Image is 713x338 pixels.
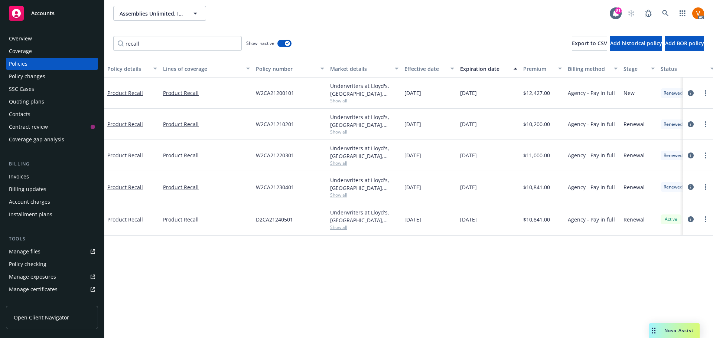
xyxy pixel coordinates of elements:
[6,283,98,295] a: Manage certificates
[658,6,673,21] a: Search
[460,65,509,73] div: Expiration date
[568,216,615,223] span: Agency - Pay in full
[664,121,683,128] span: Renewed
[163,89,250,97] a: Product Recall
[686,151,695,160] a: circleInformation
[9,296,46,308] div: Manage claims
[107,184,143,191] a: Product Recall
[330,209,398,224] div: Underwriters at Lloyd's, [GEOGRAPHIC_DATA], [PERSON_NAME] of [GEOGRAPHIC_DATA], Brown & Riding In...
[6,246,98,257] a: Manage files
[256,89,294,97] span: W2CA21200101
[6,70,98,82] a: Policy changes
[9,33,32,45] div: Overview
[572,36,607,51] button: Export to CSV
[6,296,98,308] a: Manage claims
[9,271,56,283] div: Manage exposures
[460,89,477,97] span: [DATE]
[457,60,520,78] button: Expiration date
[568,89,615,97] span: Agency - Pay in full
[621,60,658,78] button: Stage
[641,6,656,21] a: Report a Bug
[6,160,98,168] div: Billing
[664,327,694,334] span: Nova Assist
[246,40,274,46] span: Show inactive
[107,65,149,73] div: Policy details
[330,129,398,135] span: Show all
[568,120,615,128] span: Agency - Pay in full
[6,271,98,283] a: Manage exposures
[330,224,398,230] span: Show all
[113,6,206,21] button: Assemblies Unlimited, Inc.
[14,314,69,321] span: Open Client Navigator
[6,134,98,145] a: Coverage gap analysis
[624,120,645,128] span: Renewal
[664,216,678,223] span: Active
[330,192,398,198] span: Show all
[664,90,683,96] span: Renewed
[9,209,52,220] div: Installment plans
[9,258,46,270] div: Policy checking
[615,7,622,14] div: 81
[6,121,98,133] a: Contract review
[701,151,710,160] a: more
[664,184,683,190] span: Renewed
[6,108,98,120] a: Contacts
[404,151,421,159] span: [DATE]
[624,89,635,97] span: New
[624,6,639,21] a: Start snowing
[31,10,55,16] span: Accounts
[701,215,710,224] a: more
[330,98,398,104] span: Show all
[686,183,695,191] a: circleInformation
[6,83,98,95] a: SSC Cases
[523,183,550,191] span: $10,841.00
[9,246,40,257] div: Manage files
[9,196,50,208] div: Account charges
[256,120,294,128] span: W2CA21210201
[460,120,477,128] span: [DATE]
[565,60,621,78] button: Billing method
[624,65,647,73] div: Stage
[664,152,683,159] span: Renewed
[404,216,421,223] span: [DATE]
[665,36,704,51] button: Add BOR policy
[163,151,250,159] a: Product Recall
[610,36,662,51] button: Add historical policy
[9,121,48,133] div: Contract review
[330,65,390,73] div: Market details
[661,65,706,73] div: Status
[568,151,615,159] span: Agency - Pay in full
[523,89,550,97] span: $12,427.00
[330,82,398,98] div: Underwriters at Lloyd's, [GEOGRAPHIC_DATA], Certain Underwriters at Lloyd's, Brown & Riding Insur...
[404,120,421,128] span: [DATE]
[624,183,645,191] span: Renewal
[120,10,184,17] span: Assemblies Unlimited, Inc.
[6,183,98,195] a: Billing updates
[256,65,316,73] div: Policy number
[523,120,550,128] span: $10,200.00
[6,235,98,243] div: Tools
[568,183,615,191] span: Agency - Pay in full
[6,3,98,24] a: Accounts
[163,183,250,191] a: Product Recall
[404,65,446,73] div: Effective date
[686,215,695,224] a: circleInformation
[107,121,143,128] a: Product Recall
[460,183,477,191] span: [DATE]
[9,70,45,82] div: Policy changes
[6,171,98,183] a: Invoices
[6,33,98,45] a: Overview
[624,216,645,223] span: Renewal
[701,183,710,191] a: more
[701,120,710,129] a: more
[624,151,645,159] span: Renewal
[649,323,700,338] button: Nova Assist
[113,36,242,51] input: Filter by keyword...
[9,134,64,145] div: Coverage gap analysis
[107,216,143,223] a: Product Recall
[104,60,160,78] button: Policy details
[701,89,710,98] a: more
[107,152,143,159] a: Product Recall
[523,151,550,159] span: $11,000.00
[610,40,662,47] span: Add historical policy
